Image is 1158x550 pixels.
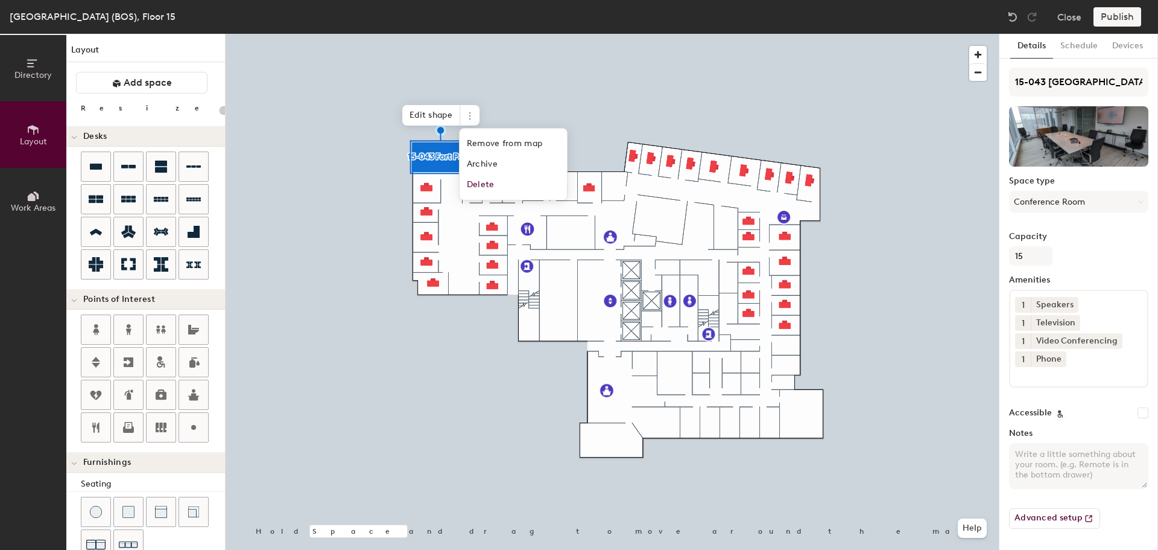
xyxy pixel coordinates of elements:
img: Undo [1007,11,1019,23]
button: Conference Room [1009,191,1148,213]
img: Cushion [122,506,134,518]
div: [GEOGRAPHIC_DATA] (BOS), Floor 15 [10,9,176,24]
button: 1 [1015,351,1031,367]
div: Speakers [1031,297,1078,313]
span: Points of Interest [83,295,155,304]
span: 1 [1022,353,1025,366]
div: Phone [1031,351,1066,367]
span: Layout [20,136,47,147]
img: Couch (middle) [155,506,167,518]
span: Remove from map [460,133,567,154]
label: Capacity [1009,232,1148,241]
span: 1 [1022,317,1025,330]
button: Close [1057,7,1081,27]
span: Directory [14,70,52,80]
button: 1 [1015,315,1031,331]
span: Work Areas [11,203,55,213]
label: Space type [1009,176,1148,186]
span: 1 [1022,299,1025,312]
button: Add space [76,72,207,94]
h1: Layout [66,43,225,62]
button: Cushion [113,497,144,527]
img: Redo [1026,11,1038,23]
span: 1 [1022,335,1025,348]
span: Archive [460,154,567,174]
div: Television [1031,315,1080,331]
span: Desks [83,132,107,141]
button: Help [958,519,987,538]
span: Delete [460,174,567,195]
div: Resize [81,103,214,113]
button: Details [1010,34,1053,59]
img: The space named 15-043 Fort Point [1009,106,1148,167]
img: Stool [90,506,102,518]
button: Couch (middle) [146,497,176,527]
button: 1 [1015,333,1031,349]
button: 1 [1015,297,1031,313]
div: Video Conferencing [1031,333,1122,349]
span: Edit shape [402,105,460,126]
span: Furnishings [83,458,131,467]
label: Notes [1009,429,1148,438]
span: Add space [124,77,172,89]
button: Advanced setup [1009,508,1100,529]
label: Amenities [1009,275,1148,285]
div: Seating [81,478,225,491]
button: Couch (corner) [179,497,209,527]
button: Schedule [1053,34,1105,59]
button: Stool [81,497,111,527]
img: Couch (corner) [188,506,200,518]
label: Accessible [1009,408,1052,418]
button: Devices [1105,34,1150,59]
